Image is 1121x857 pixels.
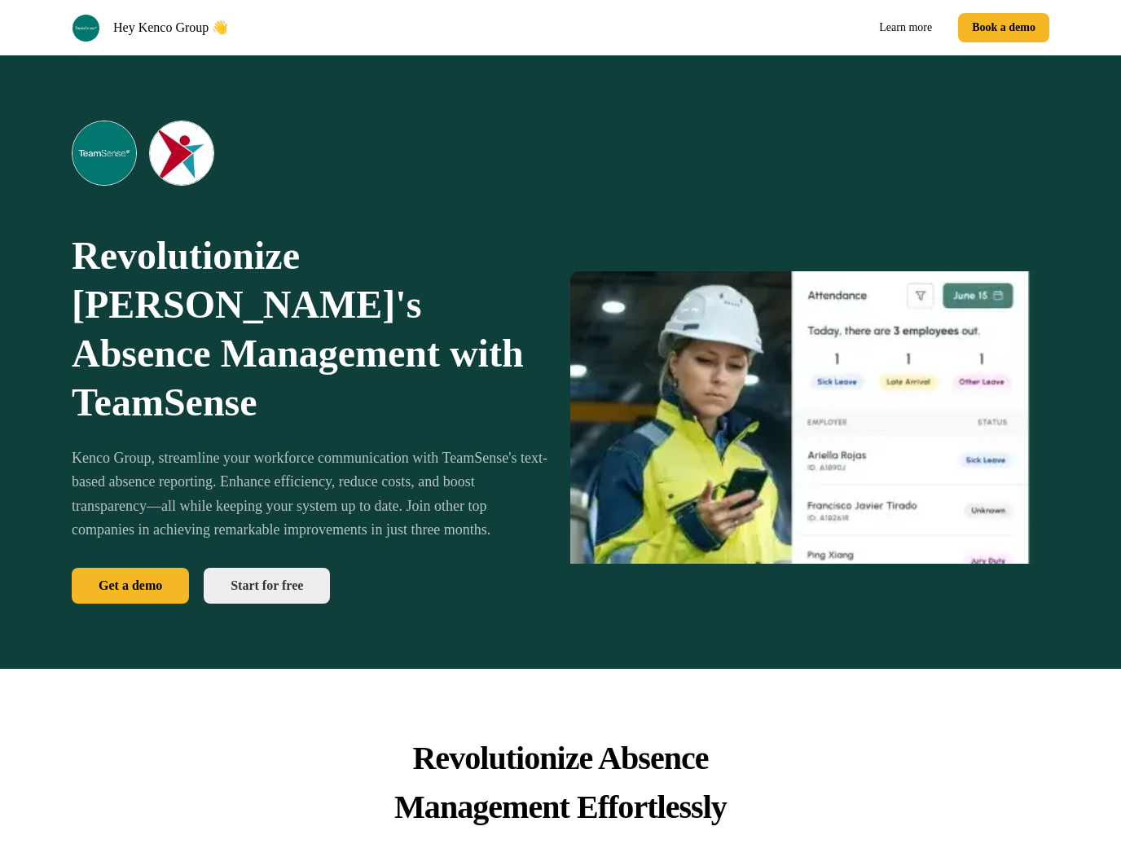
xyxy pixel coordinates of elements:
p: Kenco Group, streamline your workforce communication with TeamSense's text-based absence reportin... [72,446,551,542]
a: Start for free [204,568,330,604]
a: Learn more [866,13,945,42]
button: Get a demo [72,568,189,604]
p: Revolutionize Absence Management Effortlessly [328,734,793,832]
h1: Revolutionize [PERSON_NAME]'s Absence Management with TeamSense [72,231,551,427]
p: Hey Kenco Group 👋 [113,18,228,37]
button: Book a demo [958,13,1049,42]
